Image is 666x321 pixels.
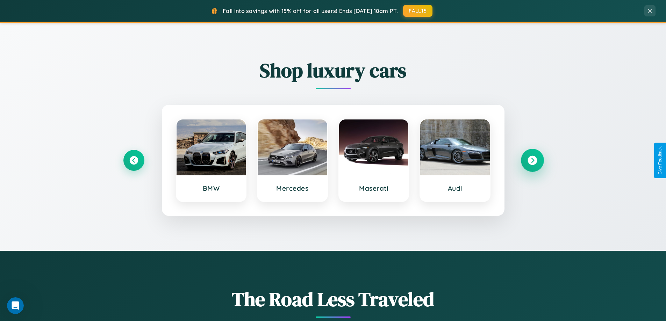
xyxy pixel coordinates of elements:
[123,57,543,84] h2: Shop luxury cars
[184,184,239,192] h3: BMW
[658,146,663,175] div: Give Feedback
[403,5,432,17] button: FALL15
[427,184,483,192] h3: Audi
[7,297,24,314] iframe: Intercom live chat
[265,184,320,192] h3: Mercedes
[346,184,402,192] h3: Maserati
[123,286,543,313] h1: The Road Less Traveled
[223,7,398,14] span: Fall into savings with 15% off for all users! Ends [DATE] 10am PT.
